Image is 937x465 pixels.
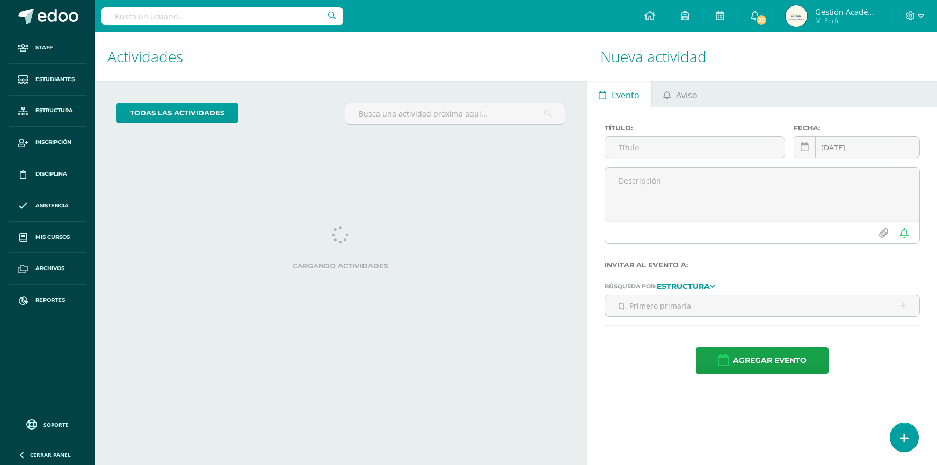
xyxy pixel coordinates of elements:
a: Soporte [13,417,82,431]
span: Inscripción [35,138,71,147]
span: Mis cursos [35,233,70,242]
span: Disciplina [35,170,67,178]
a: Estructura [9,96,86,127]
span: Estructura [35,106,73,115]
label: Título: [605,124,785,132]
a: Asistencia [9,190,86,222]
label: Fecha: [794,124,920,132]
span: Reportes [35,296,65,304]
span: Agregar evento [733,347,807,374]
a: Reportes [9,285,86,316]
a: todas las Actividades [116,103,238,123]
h1: Actividades [107,32,574,81]
strong: Estructura [657,281,710,291]
span: Gestión Académica [815,6,880,17]
span: Evento [612,82,640,108]
a: Archivos [9,253,86,285]
a: Estructura [657,282,715,289]
span: Archivos [35,264,64,273]
a: Disciplina [9,158,86,190]
a: Evento [587,81,651,107]
span: Estudiantes [35,75,75,84]
span: Mi Perfil [815,16,880,25]
span: 25 [755,14,767,26]
a: Mis cursos [9,222,86,253]
span: Soporte [43,421,69,428]
input: Ej. Primero primaria [605,295,919,316]
input: Fecha de entrega [794,137,919,158]
input: Título [605,137,785,158]
img: ff93632bf489dcbc5131d32d8a4af367.png [786,5,807,27]
input: Busca un usuario... [101,7,343,25]
a: Inscripción [9,127,86,158]
h1: Nueva actividad [600,32,924,81]
label: Invitar al evento a: [605,261,920,269]
span: Staff [35,43,53,52]
a: Staff [9,32,86,64]
span: Aviso [676,82,698,108]
button: Agregar evento [696,347,829,374]
a: Aviso [652,81,709,107]
span: Asistencia [35,201,69,210]
a: Estudiantes [9,64,86,96]
span: Búsqueda por: [605,282,657,290]
input: Busca una actividad próxima aquí... [345,103,564,124]
span: Cerrar panel [30,451,71,459]
label: Cargando actividades [116,262,565,270]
